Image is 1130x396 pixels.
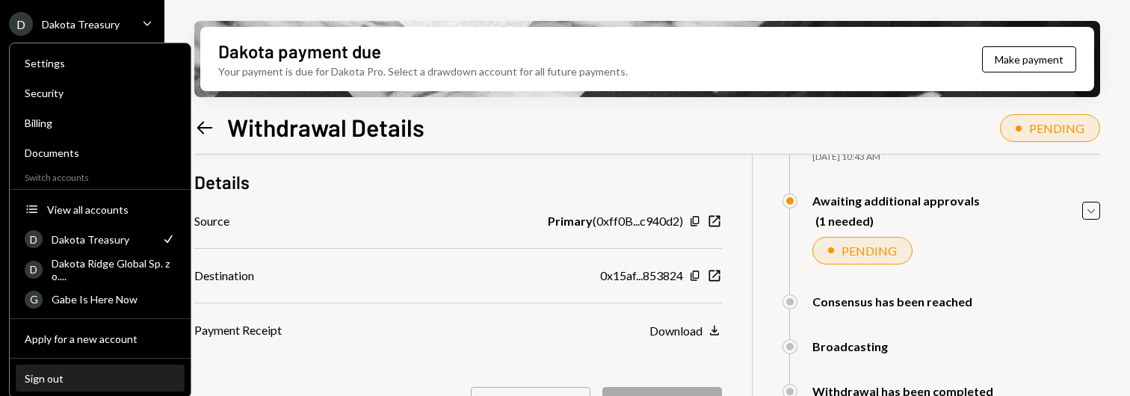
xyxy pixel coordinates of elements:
div: Sign out [25,372,176,385]
div: Dakota Ridge Global Sp. z o.... [52,257,176,282]
button: Apply for a new account [16,326,185,353]
a: Settings [16,49,185,76]
div: Payment Receipt [194,321,282,339]
h1: Withdrawal Details [227,112,424,142]
div: D [25,230,43,248]
a: DDakota Ridge Global Sp. z o.... [16,256,185,282]
div: Settings [25,57,176,69]
button: Make payment [982,46,1076,72]
div: Documents [25,146,176,159]
div: Destination [194,267,254,285]
div: D [9,12,33,36]
div: ( 0xff0B...c940d2 ) [548,212,683,230]
button: View all accounts [16,197,185,223]
a: Documents [16,139,185,166]
h3: Details [194,170,250,194]
button: Sign out [16,365,185,392]
div: G [25,291,43,309]
div: Billing [25,117,176,129]
b: Primary [548,212,593,230]
div: Consensus has been reached [812,294,972,309]
div: Broadcasting [812,339,888,353]
div: Gabe Is Here Now [52,293,176,306]
div: View all accounts [47,203,176,216]
div: Your payment is due for Dakota Pro. Select a drawdown account for all future payments. [218,64,628,79]
div: Awaiting additional approvals [812,194,980,208]
div: Download [649,324,703,338]
div: Switch accounts [10,169,191,183]
a: GGabe Is Here Now [16,285,185,312]
div: D [25,261,43,279]
div: Dakota Treasury [52,233,152,246]
div: PENDING [842,244,897,258]
div: Dakota Treasury [42,18,120,31]
button: Download [649,323,722,339]
div: PENDING [1029,121,1084,135]
a: Security [16,79,185,106]
div: Dakota payment due [218,39,381,64]
div: Security [25,87,176,99]
div: 0x15af...853824 [600,267,683,285]
div: Apply for a new account [25,332,176,345]
a: Billing [16,109,185,136]
div: [DATE] 10:43 AM [812,151,1100,164]
div: Source [194,212,229,230]
div: (1 needed) [815,214,980,228]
